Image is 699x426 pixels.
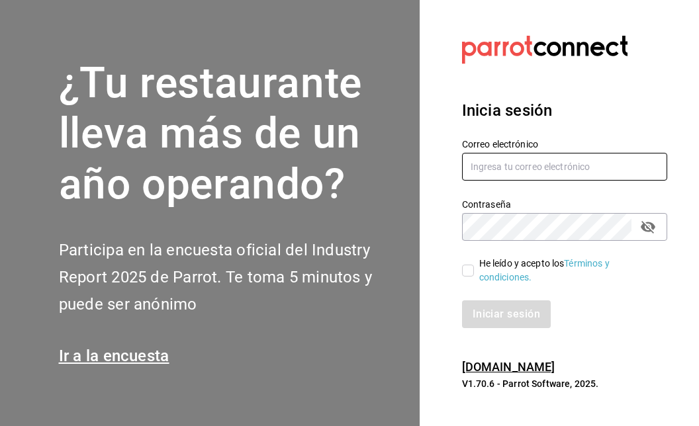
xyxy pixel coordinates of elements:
input: Ingresa tu correo electrónico [462,153,667,181]
a: [DOMAIN_NAME] [462,360,555,374]
h2: Participa en la encuesta oficial del Industry Report 2025 de Parrot. Te toma 5 minutos y puede se... [59,237,404,318]
h3: Inicia sesión [462,99,667,122]
p: V1.70.6 - Parrot Software, 2025. [462,377,667,390]
label: Correo electrónico [462,139,667,148]
div: He leído y acepto los [479,257,657,284]
a: Ir a la encuesta [59,347,169,365]
button: passwordField [637,216,659,238]
label: Contraseña [462,199,667,208]
a: Términos y condiciones. [479,258,610,282]
h1: ¿Tu restaurante lleva más de un año operando? [59,58,404,210]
